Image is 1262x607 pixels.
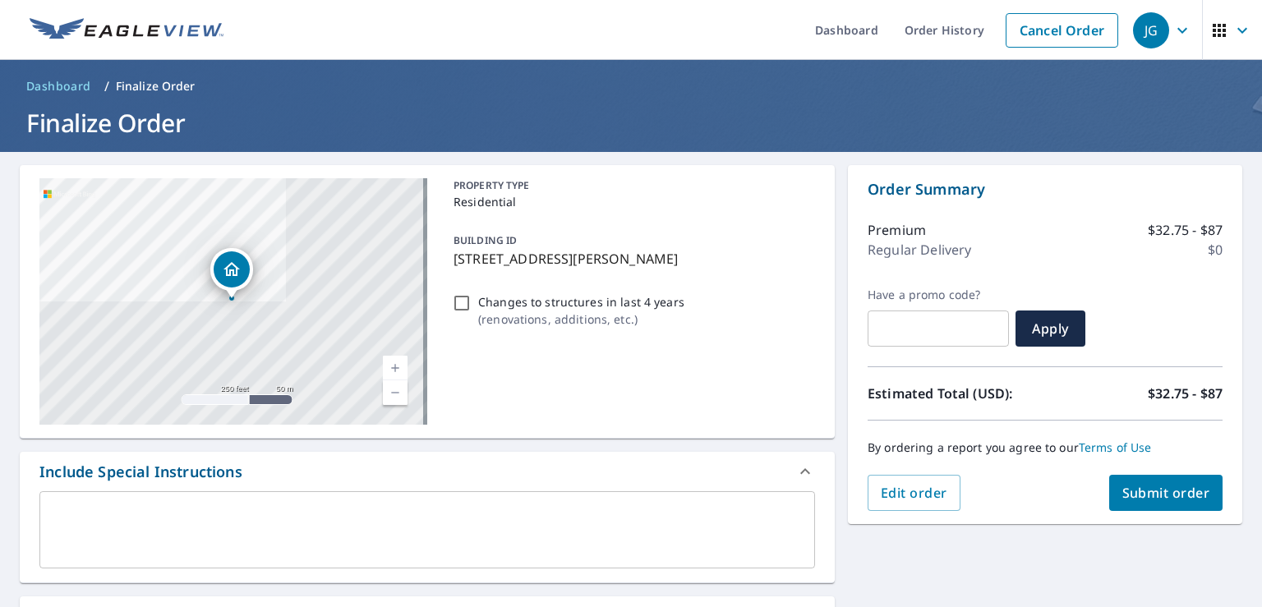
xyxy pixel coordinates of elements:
[478,310,684,328] p: ( renovations, additions, etc. )
[1109,475,1223,511] button: Submit order
[1016,310,1085,347] button: Apply
[868,287,1009,302] label: Have a promo code?
[20,73,98,99] a: Dashboard
[1148,220,1223,240] p: $32.75 - $87
[116,78,196,94] p: Finalize Order
[1133,12,1169,48] div: JG
[383,380,408,405] a: Current Level 17, Zoom Out
[868,475,960,511] button: Edit order
[104,76,109,96] li: /
[1079,439,1152,455] a: Terms of Use
[881,484,947,502] span: Edit order
[454,178,808,193] p: PROPERTY TYPE
[1208,240,1223,260] p: $0
[39,461,242,483] div: Include Special Instructions
[20,73,1242,99] nav: breadcrumb
[868,240,971,260] p: Regular Delivery
[868,440,1223,455] p: By ordering a report you agree to our
[1029,320,1072,338] span: Apply
[868,384,1045,403] p: Estimated Total (USD):
[26,78,91,94] span: Dashboard
[30,18,223,43] img: EV Logo
[868,220,926,240] p: Premium
[1122,484,1210,502] span: Submit order
[1148,384,1223,403] p: $32.75 - $87
[383,356,408,380] a: Current Level 17, Zoom In
[454,193,808,210] p: Residential
[210,248,253,299] div: Dropped pin, building 1, Residential property, 24528 Terrain Rd Saint Robert, MO 65584
[20,452,835,491] div: Include Special Instructions
[1006,13,1118,48] a: Cancel Order
[478,293,684,310] p: Changes to structures in last 4 years
[454,233,517,247] p: BUILDING ID
[20,106,1242,140] h1: Finalize Order
[454,249,808,269] p: [STREET_ADDRESS][PERSON_NAME]
[868,178,1223,200] p: Order Summary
